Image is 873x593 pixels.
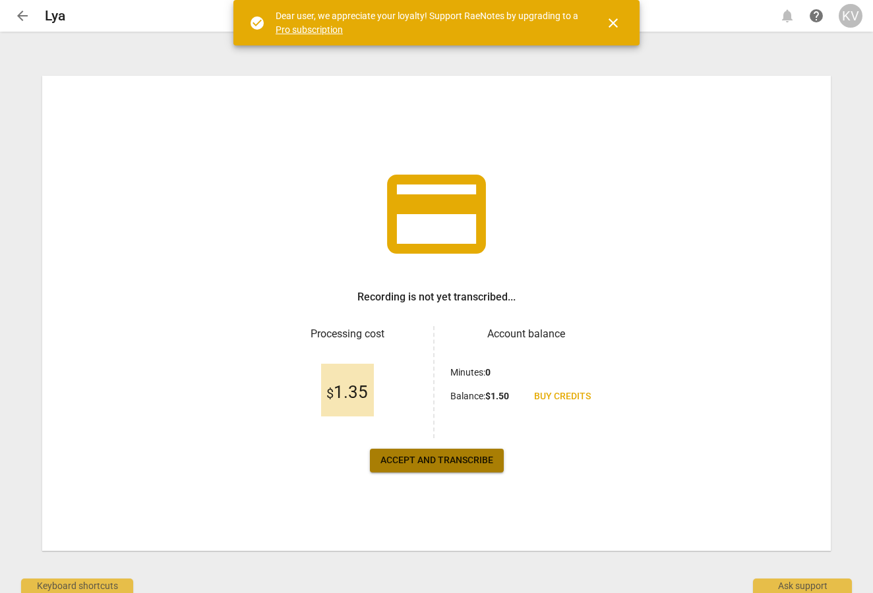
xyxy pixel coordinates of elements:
button: Accept and transcribe [370,449,504,472]
h2: Lya [45,8,65,24]
button: KV [839,4,862,28]
b: $ 1.50 [485,391,509,401]
span: Buy credits [534,390,591,403]
span: 1.35 [326,383,368,403]
span: close [605,15,621,31]
span: arrow_back [15,8,30,24]
h3: Account balance [450,326,601,342]
a: Buy credits [524,385,601,409]
div: Keyboard shortcuts [21,579,133,593]
h3: Processing cost [272,326,423,342]
p: Balance : [450,389,509,403]
span: check_circle [249,15,265,31]
div: Ask support [753,579,852,593]
h3: Recording is not yet transcribed... [357,289,516,305]
span: Accept and transcribe [380,454,493,467]
a: Pro subscription [276,24,343,35]
div: Dear user, we appreciate your loyalty! Support RaeNotes by upgrading to a [276,9,582,36]
b: 0 [485,367,491,378]
button: Close [597,7,629,39]
a: Help [804,4,828,28]
span: credit_card [377,155,496,273]
p: Minutes : [450,366,491,380]
span: help [808,8,824,24]
span: $ [326,385,334,401]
